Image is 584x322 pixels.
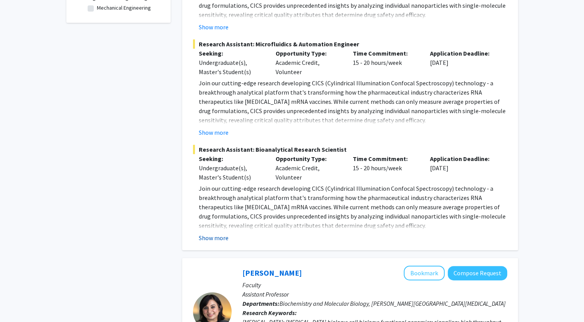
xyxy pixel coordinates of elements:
span: Research Assistant: Microfluidics & Automation Engineer [193,39,507,49]
p: Join our cutting-edge research developing CICS (Cylindrical Illumination Confocal Spectroscopy) t... [199,78,507,125]
button: Show more [199,233,229,242]
button: Show more [199,22,229,32]
p: Opportunity Type: [276,154,341,163]
p: Seeking: [199,154,264,163]
p: Seeking: [199,49,264,58]
p: Application Deadline: [430,154,496,163]
p: Join our cutting-edge research developing CICS (Cylindrical Illumination Confocal Spectroscopy) t... [199,184,507,230]
b: Research Keywords: [242,309,297,317]
button: Add Utthara Nayar to Bookmarks [404,266,445,280]
a: [PERSON_NAME] [242,268,302,278]
span: Biochemistry and Molecular Biology, [PERSON_NAME][GEOGRAPHIC_DATA][MEDICAL_DATA] [279,300,506,307]
iframe: Chat [6,287,33,316]
div: 15 - 20 hours/week [347,154,424,182]
p: Faculty [242,280,507,290]
p: Time Commitment: [353,49,418,58]
div: Undergraduate(s), Master's Student(s) [199,163,264,182]
div: Academic Credit, Volunteer [270,154,347,182]
div: [DATE] [424,154,501,182]
div: Academic Credit, Volunteer [270,49,347,76]
div: [DATE] [424,49,501,76]
p: Assistant Professor [242,290,507,299]
label: Mechanical Engineering [97,4,151,12]
div: 15 - 20 hours/week [347,49,424,76]
p: Application Deadline: [430,49,496,58]
button: Show more [199,128,229,137]
button: Compose Request to Utthara Nayar [448,266,507,280]
p: Opportunity Type: [276,49,341,58]
span: Research Assistant: Bioanalytical Research Scientist [193,145,507,154]
div: Undergraduate(s), Master's Student(s) [199,58,264,76]
b: Departments: [242,300,279,307]
p: Time Commitment: [353,154,418,163]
